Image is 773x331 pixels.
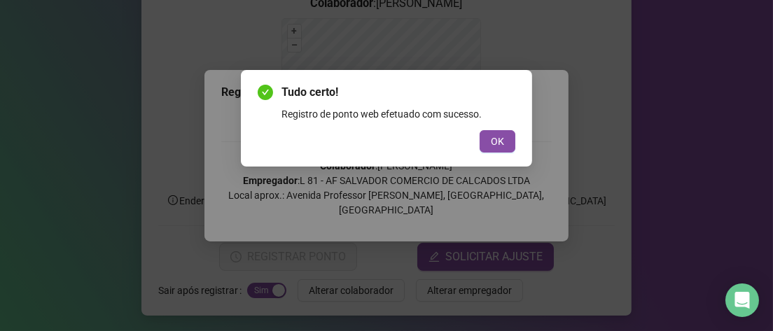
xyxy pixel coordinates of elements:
div: Open Intercom Messenger [725,283,759,317]
button: OK [480,130,515,153]
span: check-circle [258,85,273,100]
span: Tudo certo! [281,84,515,101]
div: Registro de ponto web efetuado com sucesso. [281,106,515,122]
span: OK [491,134,504,149]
